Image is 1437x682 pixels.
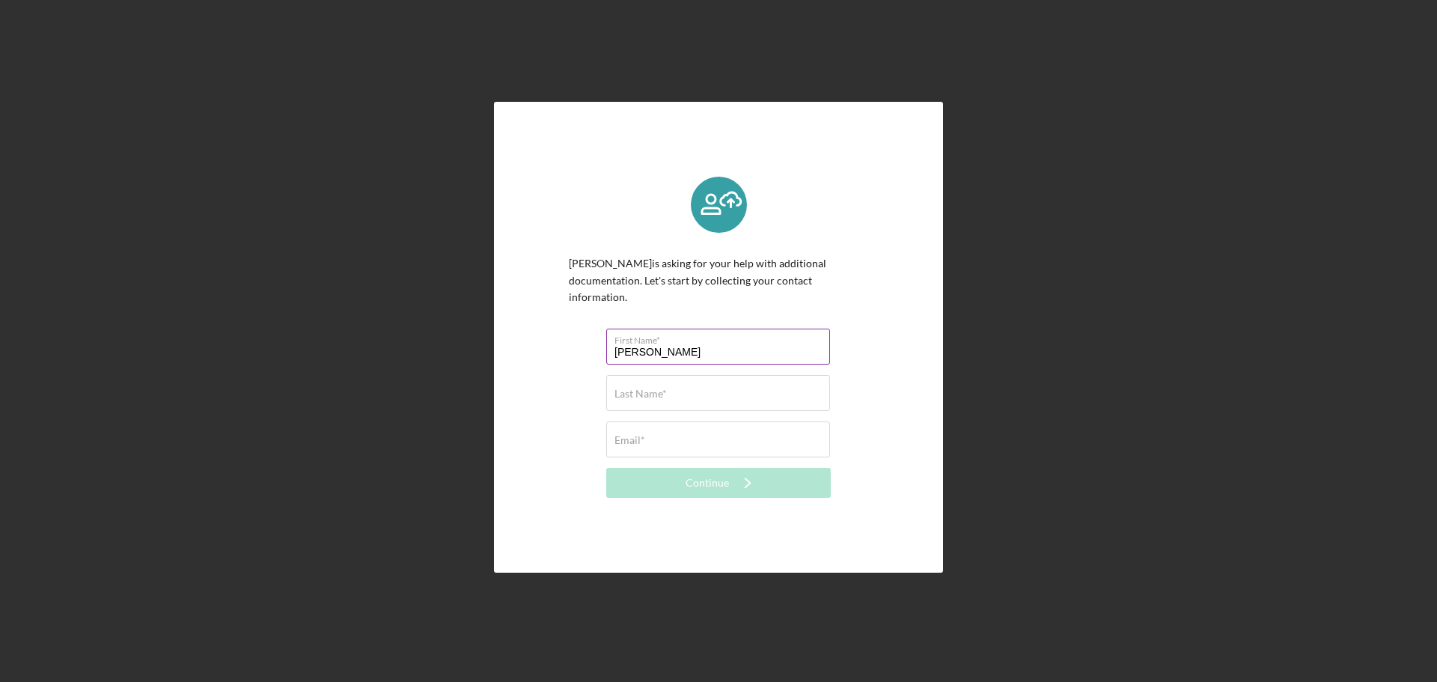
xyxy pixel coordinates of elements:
[686,468,729,498] div: Continue
[614,329,830,346] label: First Name*
[614,388,667,400] label: Last Name*
[606,468,831,498] button: Continue
[614,434,645,446] label: Email*
[569,255,868,305] p: [PERSON_NAME] is asking for your help with additional documentation. Let's start by collecting yo...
